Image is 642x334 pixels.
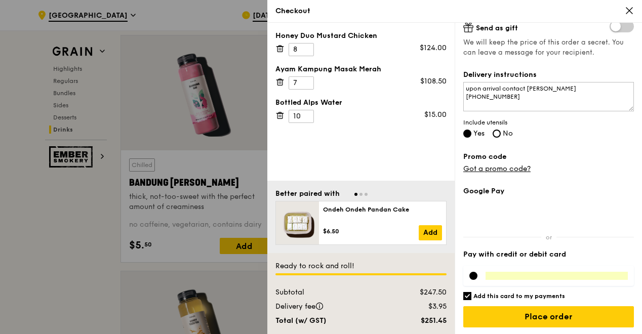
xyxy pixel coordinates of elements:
[420,43,447,53] div: $124.00
[493,130,501,138] input: No
[463,118,634,127] span: Include utensils
[463,37,634,58] span: We will keep the price of this order a secret. You can leave a message for your recipient.
[354,193,357,196] span: Go to slide 1
[275,64,447,74] div: Ayam Kampung Masak Merah
[463,164,531,173] a: Got a promo code?
[476,24,518,32] span: Send as gift
[359,193,363,196] span: Go to slide 2
[275,189,340,199] div: Better paired with
[463,186,634,196] label: Google Pay
[275,98,447,108] div: Bottled Alps Water
[420,76,447,87] div: $108.50
[275,6,634,16] div: Checkout
[275,31,447,41] div: Honey Duo Mustard Chicken
[419,225,442,240] a: Add
[486,272,628,280] iframe: Secure card payment input frame
[269,302,391,312] div: Delivery fee
[391,287,453,298] div: $247.50
[424,110,447,120] div: $15.00
[323,227,419,235] div: $6.50
[323,205,442,214] div: Ondeh Ondeh Pandan Cake
[391,302,453,312] div: $3.95
[269,287,391,298] div: Subtotal
[391,316,453,326] div: $251.45
[463,70,634,80] label: Delivery instructions
[365,193,368,196] span: Go to slide 3
[473,129,485,138] span: Yes
[463,152,634,162] label: Promo code
[463,130,471,138] input: Yes
[473,292,565,300] h6: Add this card to my payments
[463,292,471,300] input: Add this card to my payments
[463,202,634,225] iframe: Secure payment button frame
[503,129,513,138] span: No
[269,316,391,326] div: Total (w/ GST)
[463,249,634,260] label: Pay with credit or debit card
[463,306,634,327] input: Place order
[275,261,447,271] div: Ready to rock and roll!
